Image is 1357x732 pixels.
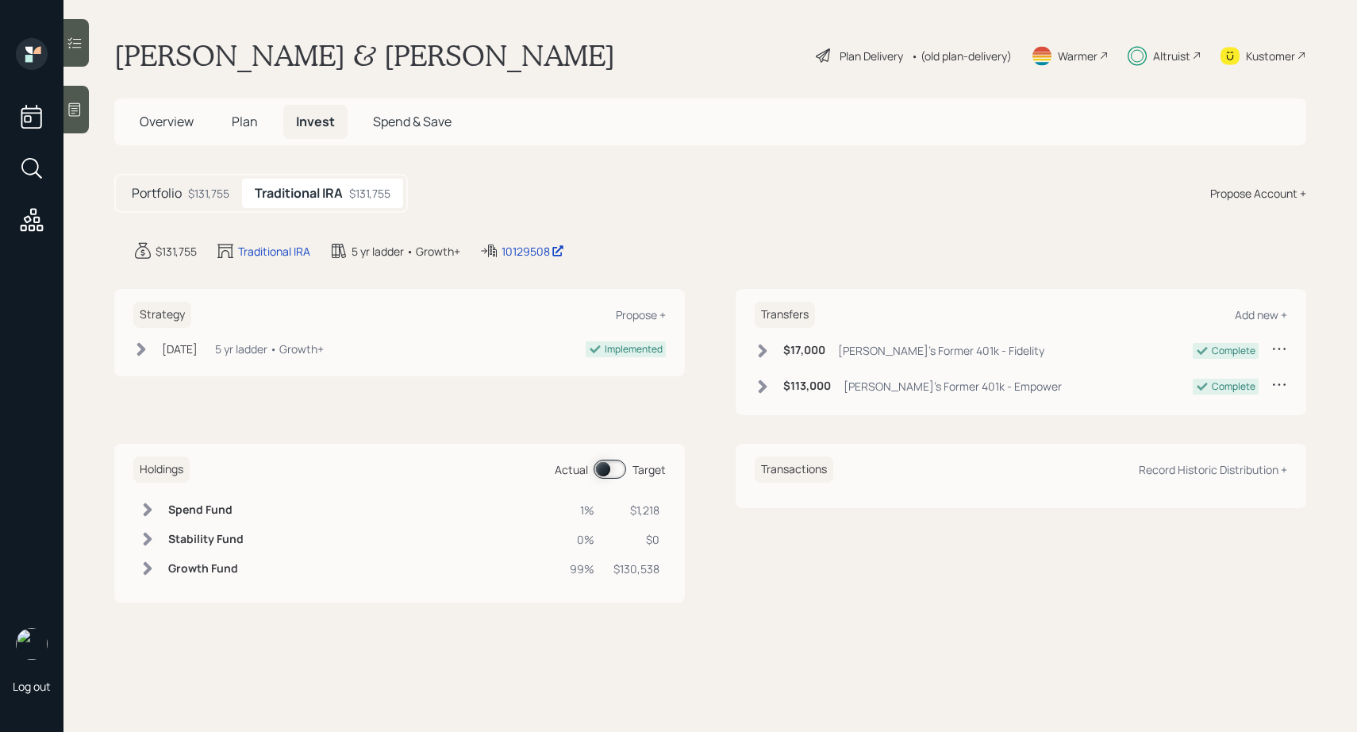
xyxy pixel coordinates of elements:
[188,185,229,202] div: $131,755
[13,679,51,694] div: Log out
[162,341,198,357] div: [DATE]
[215,341,324,357] div: 5 yr ladder • Growth+
[168,562,244,576] h6: Growth Fund
[132,186,182,201] h5: Portfolio
[352,243,460,260] div: 5 yr ladder • Growth+
[613,531,659,548] div: $0
[570,561,594,577] div: 99%
[1212,344,1255,358] div: Complete
[255,186,343,201] h5: Traditional IRA
[755,302,815,328] h6: Transfers
[232,113,258,130] span: Plan
[632,461,666,478] div: Target
[613,502,659,518] div: $1,218
[1139,462,1287,477] div: Record Historic Distribution +
[140,113,194,130] span: Overview
[1212,379,1255,394] div: Complete
[1058,48,1098,64] div: Warmer
[133,302,191,328] h6: Strategy
[16,628,48,660] img: sami-boghos-headshot.png
[605,342,663,356] div: Implemented
[840,48,903,64] div: Plan Delivery
[555,461,588,478] div: Actual
[168,533,244,546] h6: Stability Fund
[844,378,1062,395] div: [PERSON_NAME]'s Former 401k - Empower
[373,113,452,130] span: Spend & Save
[502,243,564,260] div: 10129508
[114,38,615,73] h1: [PERSON_NAME] & [PERSON_NAME]
[156,243,197,260] div: $131,755
[349,185,390,202] div: $131,755
[296,113,335,130] span: Invest
[911,48,1012,64] div: • (old plan-delivery)
[1153,48,1190,64] div: Altruist
[1210,185,1306,202] div: Propose Account +
[1246,48,1295,64] div: Kustomer
[570,502,594,518] div: 1%
[616,307,666,322] div: Propose +
[238,243,310,260] div: Traditional IRA
[1235,307,1287,322] div: Add new +
[783,379,831,393] h6: $113,000
[783,344,825,357] h6: $17,000
[570,531,594,548] div: 0%
[755,457,833,483] h6: Transactions
[168,503,244,517] h6: Spend Fund
[133,457,190,483] h6: Holdings
[838,342,1044,359] div: [PERSON_NAME]'s Former 401k - Fidelity
[613,561,659,577] div: $130,538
